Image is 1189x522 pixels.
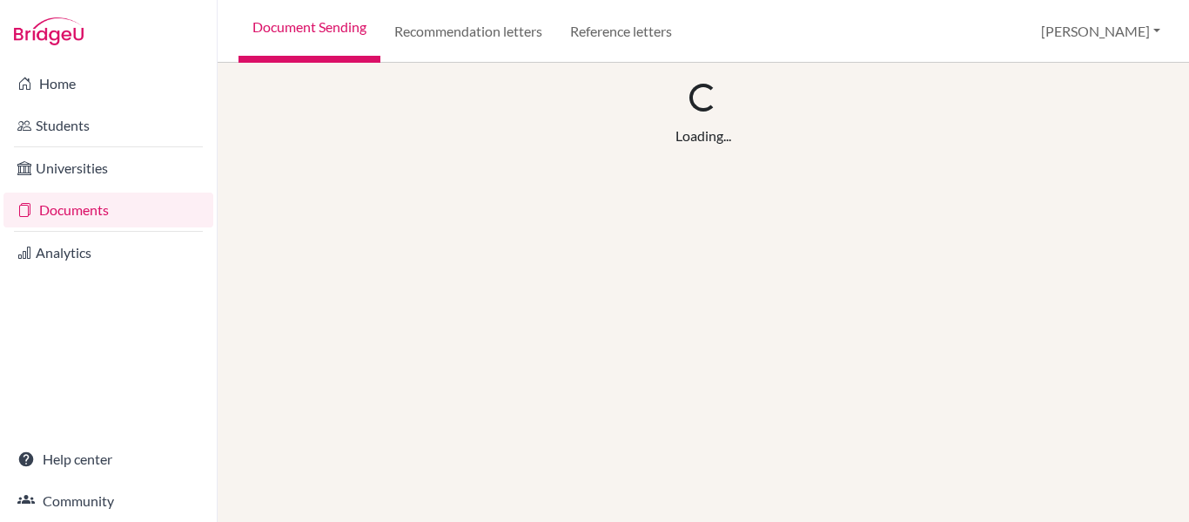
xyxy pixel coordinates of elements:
a: Analytics [3,235,213,270]
img: Bridge-U [14,17,84,45]
div: Loading... [675,125,731,146]
a: Universities [3,151,213,186]
a: Community [3,484,213,519]
a: Students [3,108,213,143]
a: Home [3,66,213,101]
a: Help center [3,442,213,477]
button: [PERSON_NAME] [1033,15,1168,48]
a: Documents [3,193,213,227]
